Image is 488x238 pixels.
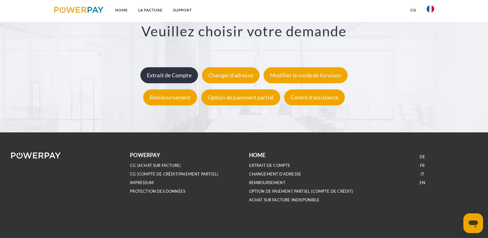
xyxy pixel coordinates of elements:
[143,90,197,106] div: Remboursement
[130,163,181,168] a: CG (achat sur facture)
[168,5,197,16] a: Support
[249,152,266,158] b: Home
[32,22,456,40] h3: Veuillez choisir votre demande
[249,171,301,177] a: Changement d'adresse
[463,213,483,233] iframe: Bouton de lancement de la fenêtre de messagerie, conversation en cours
[130,152,160,158] b: POWERPAY
[142,94,199,101] a: Remboursement
[139,72,200,79] a: Extrait de Compte
[249,180,285,185] a: REMBOURSEMENT
[200,72,261,79] a: Changer d'adresse
[420,180,425,185] a: EN
[11,152,61,159] img: logo-powerpay-white.svg
[202,67,260,83] div: Changer d'adresse
[264,67,348,83] div: Modifier le mode de livraison
[427,5,434,13] img: fr
[110,5,133,16] a: Home
[249,189,353,194] a: OPTION DE PAIEMENT PARTIEL (Compte de crédit)
[130,189,185,194] a: PROTECTION DES DONNÉES
[200,94,282,101] a: Option de paiement partiel
[54,7,104,13] img: logo-powerpay.svg
[405,5,421,16] a: CG
[130,171,218,177] a: CG (Compte de crédit/paiement partiel)
[130,180,154,185] a: IMPRESSUM
[421,171,424,177] a: IT
[420,154,425,159] a: DE
[283,94,346,101] a: Centre d'assistance
[284,90,345,106] div: Centre d'assistance
[249,197,320,203] a: ACHAT SUR FACTURE INDISPONIBLE
[249,163,291,168] a: EXTRAIT DE COMPTE
[420,163,425,168] a: FR
[133,5,168,16] a: LA FACTURE
[262,72,349,79] a: Modifier le mode de livraison
[201,90,280,106] div: Option de paiement partiel
[140,67,198,83] div: Extrait de Compte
